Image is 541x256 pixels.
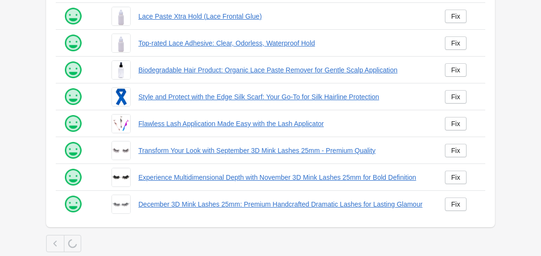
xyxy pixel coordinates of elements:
[63,34,83,53] img: happy.png
[451,200,460,208] div: Fix
[138,92,430,102] a: Style and Protect with the Edge Silk Scarf: Your Go-To for Silk Hairline Protection
[451,174,460,181] div: Fix
[451,120,460,128] div: Fix
[63,60,83,80] img: happy.png
[63,87,83,106] img: happy.png
[445,36,467,50] a: Fix
[451,66,460,74] div: Fix
[138,146,430,155] a: Transform Your Look with September 3D Mink Lashes 25mm - Premium Quality
[63,141,83,160] img: happy.png
[451,93,460,101] div: Fix
[445,144,467,157] a: Fix
[445,90,467,104] a: Fix
[445,171,467,184] a: Fix
[138,38,430,48] a: Top-rated Lace Adhesive: Clear, Odorless, Waterproof Hold
[445,63,467,77] a: Fix
[445,198,467,211] a: Fix
[451,39,460,47] div: Fix
[63,7,83,26] img: happy.png
[138,12,430,21] a: Lace Paste Xtra Hold (Lace Frontal Glue)
[451,147,460,154] div: Fix
[138,173,430,182] a: Experience Multidimensional Depth with November 3D Mink Lashes 25mm for Bold Definition
[63,168,83,187] img: happy.png
[63,195,83,214] img: happy.png
[63,114,83,133] img: happy.png
[445,10,467,23] a: Fix
[451,12,460,20] div: Fix
[138,119,430,128] a: Flawless Lash Application Made Easy with the Lash Applicator
[138,65,430,75] a: Biodegradable Hair Product: Organic Lace Paste Remover for Gentle Scalp Application
[445,117,467,130] a: Fix
[138,199,430,209] a: December 3D Mink Lashes 25mm: Premium Handcrafted Dramatic Lashes for Lasting Glamour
